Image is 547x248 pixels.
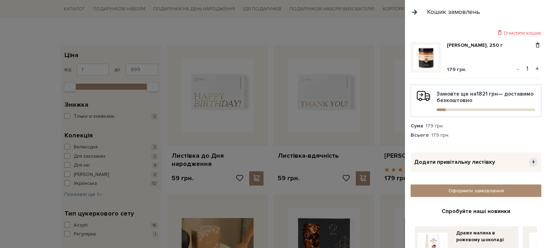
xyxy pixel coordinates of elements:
span: Додати привітальну листівку [414,158,495,166]
strong: Всього [411,132,429,138]
div: Спробуйте наші новинки [415,208,537,215]
button: + [533,64,541,74]
button: - [514,64,521,74]
img: Карамель солона, 250 г [413,45,438,70]
div: : 179 грн. [411,132,541,138]
div: : 179 грн. [411,123,541,129]
span: 179 грн. [447,66,467,72]
div: Кошик замовлень [427,8,480,16]
a: Оформити замовлення [411,184,541,197]
div: Очистити кошик [411,30,541,36]
a: Драже малина в рожевому шоколаді [456,230,515,243]
a: [PERSON_NAME], 250 г [447,42,508,49]
strong: Сума [411,123,423,129]
b: 1821 грн [476,91,498,97]
span: + [529,158,538,167]
div: Замовте ще на — доставимо безкоштовно [417,91,535,111]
